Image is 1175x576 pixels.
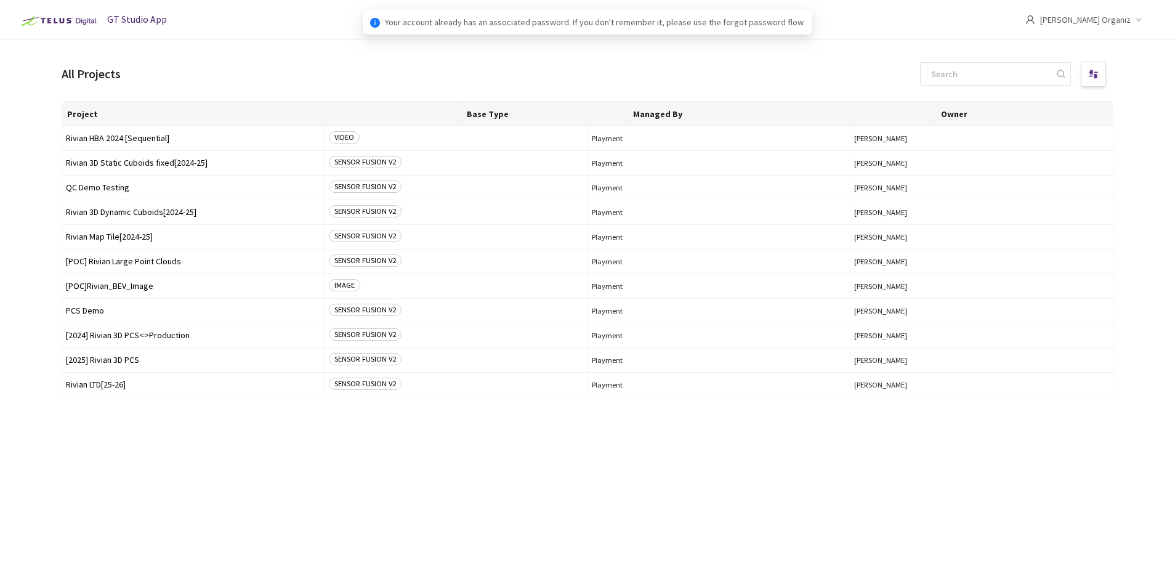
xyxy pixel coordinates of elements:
[628,102,936,126] th: Managed By
[924,63,1055,85] input: Search
[854,282,1109,291] button: [PERSON_NAME]
[854,134,1109,143] button: [PERSON_NAME]
[66,232,321,241] span: Rivian Map Tile[2024-25]
[592,134,847,143] span: Playment
[329,230,402,242] span: SENSOR FUSION V2
[66,208,321,217] span: Rivian 3D Dynamic Cuboids[2024-25]
[854,380,1109,389] button: [PERSON_NAME]
[1136,17,1142,23] span: down
[462,102,629,126] th: Base Type
[592,257,847,266] span: Playment
[592,306,847,315] span: Playment
[854,183,1109,192] button: [PERSON_NAME]
[66,331,321,340] span: [2024] Rivian 3D PCS<>Production
[329,353,402,365] span: SENSOR FUSION V2
[329,205,402,217] span: SENSOR FUSION V2
[66,306,321,315] span: PCS Demo
[15,11,100,31] img: Telus
[66,158,321,168] span: Rivian 3D Static Cuboids fixed[2024-25]
[592,158,847,168] span: Playment
[936,102,1103,126] th: Owner
[592,183,847,192] span: Playment
[329,254,402,267] span: SENSOR FUSION V2
[62,64,121,83] div: All Projects
[107,13,167,25] span: GT Studio App
[66,380,321,389] span: Rivian LTD[25-26]
[66,257,321,266] span: [POC] Rivian Large Point Clouds
[329,279,360,291] span: IMAGE
[1025,15,1035,25] span: user
[592,208,847,217] span: Playment
[854,232,1109,241] button: [PERSON_NAME]
[329,304,402,316] span: SENSOR FUSION V2
[592,232,847,241] span: Playment
[854,306,1109,315] button: [PERSON_NAME]
[854,331,1109,340] button: [PERSON_NAME]
[329,131,360,144] span: VIDEO
[329,378,402,390] span: SENSOR FUSION V2
[592,282,847,291] span: Playment
[854,257,1109,266] button: [PERSON_NAME]
[329,181,402,193] span: SENSOR FUSION V2
[592,331,847,340] span: Playment
[66,355,321,365] span: [2025] Rivian 3D PCS
[854,355,1109,365] button: [PERSON_NAME]
[66,134,321,143] span: Rivian HBA 2024 [Sequential]
[66,282,321,291] span: [POC]Rivian_BEV_Image
[370,18,380,28] span: info-circle
[854,158,1109,168] button: [PERSON_NAME]
[66,183,321,192] span: QC Demo Testing
[62,102,462,126] th: Project
[329,328,402,341] span: SENSOR FUSION V2
[329,156,402,168] span: SENSOR FUSION V2
[854,208,1109,217] button: [PERSON_NAME]
[592,355,847,365] span: Playment
[592,380,847,389] span: Playment
[385,15,805,29] span: Your account already has an associated password. If you don't remember it, please use the forgot ...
